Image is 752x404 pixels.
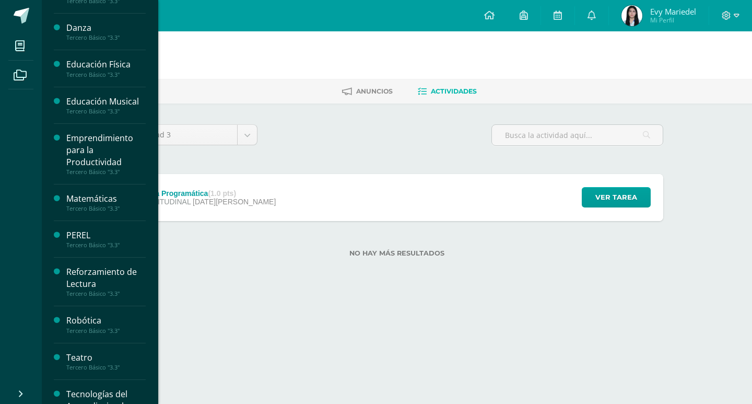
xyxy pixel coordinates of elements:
[66,352,146,364] div: Teatro
[621,5,642,26] img: d48f2080236f4546744db889f6c7a1da.png
[492,125,663,145] input: Busca la actividad aquí...
[66,59,146,71] div: Educación Física
[66,193,146,212] a: MatemáticasTercero Básico "3.3"
[66,315,146,334] a: RobóticaTercero Básico "3.3"
[131,125,257,145] a: Unidad 3
[66,290,146,297] div: Tercero Básico "3.3"
[66,132,146,168] div: Emprendimiento para la Productividad
[66,96,146,108] div: Educación Musical
[66,34,146,41] div: Tercero Básico "3.3"
[431,87,477,95] span: Actividades
[66,364,146,371] div: Tercero Básico "3.3"
[66,59,146,78] a: Educación FísicaTercero Básico "3.3"
[208,189,236,198] strong: (1.0 pts)
[66,108,146,115] div: Tercero Básico "3.3"
[66,229,146,241] div: PEREL
[66,96,146,115] a: Educación MusicalTercero Básico "3.3"
[66,315,146,327] div: Robótica
[66,132,146,176] a: Emprendimiento para la ProductividadTercero Básico "3.3"
[650,16,696,25] span: Mi Perfil
[143,189,276,198] div: Guía Programática
[66,22,146,34] div: Danza
[131,249,663,257] label: No hay más resultados
[66,205,146,212] div: Tercero Básico "3.3"
[342,83,393,100] a: Anuncios
[66,71,146,78] div: Tercero Básico "3.3"
[66,241,146,249] div: Tercero Básico "3.3"
[66,229,146,249] a: PERELTercero Básico "3.3"
[66,352,146,371] a: TeatroTercero Básico "3.3"
[143,198,191,206] span: ACTITUDINAL
[66,193,146,205] div: Matemáticas
[650,6,696,17] span: Evy Mariedel
[66,266,146,297] a: Reforzamiento de LecturaTercero Básico "3.3"
[66,266,146,290] div: Reforzamiento de Lectura
[139,125,229,145] span: Unidad 3
[66,168,146,176] div: Tercero Básico "3.3"
[582,187,651,207] button: Ver tarea
[66,327,146,334] div: Tercero Básico "3.3"
[356,87,393,95] span: Anuncios
[193,198,276,206] span: [DATE][PERSON_NAME]
[595,188,637,207] span: Ver tarea
[66,22,146,41] a: DanzaTercero Básico "3.3"
[418,83,477,100] a: Actividades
